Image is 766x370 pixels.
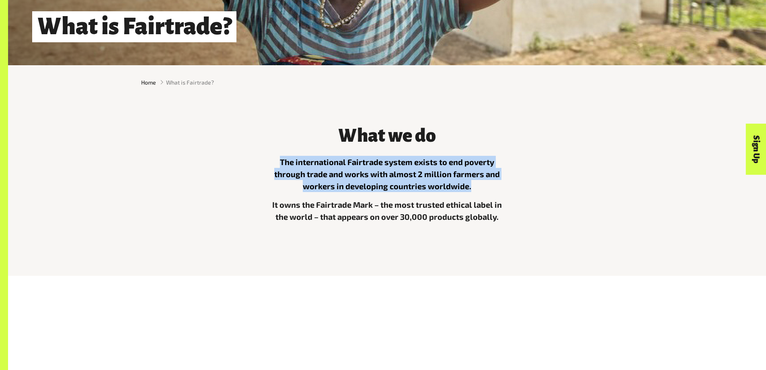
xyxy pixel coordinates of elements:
span: What is Fairtrade? [166,78,214,87]
h1: What is Fairtrade? [32,11,236,42]
h3: What we do [267,126,508,146]
p: It owns the Fairtrade Mark – the most trusted ethical label in the world – that appears on over 3... [267,198,508,223]
a: Home [141,78,156,87]
p: The international Fairtrade system exists to end poverty through trade and works with almost 2 mi... [267,156,508,192]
